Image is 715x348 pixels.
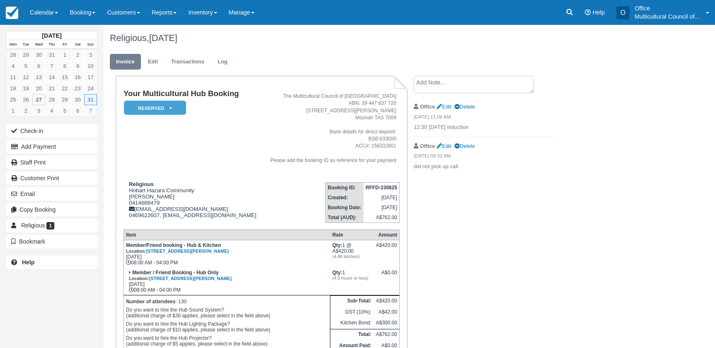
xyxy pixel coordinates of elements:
a: 26 [19,94,32,105]
a: Edit [436,104,451,110]
a: 29 [58,94,71,105]
th: Total: [330,329,373,341]
a: 5 [19,60,32,72]
strong: RFFD-230825 [366,185,397,191]
a: 2 [19,105,32,116]
strong: Qty [332,270,342,275]
td: A$762.00 [364,213,400,223]
a: 12 [19,72,32,83]
td: A$300.00 [373,318,400,329]
a: 17 [84,72,97,83]
td: 1 [330,268,373,295]
a: 27 [32,94,45,105]
h1: Religious, [110,33,634,43]
a: 16 [71,72,84,83]
a: 7 [45,60,58,72]
a: 31 [45,49,58,60]
em: [DATE] 11:06 AM [414,114,553,123]
th: Created: [325,193,364,203]
th: Fri [58,40,71,49]
a: 4 [45,105,58,116]
td: 1 @ A$420.00 [330,240,373,268]
a: Customer Print [6,172,97,185]
th: Booking ID: [325,182,364,193]
button: Bookmark [6,235,97,248]
td: A$42.00 [373,307,400,318]
small: Location: [129,276,232,281]
a: 25 [7,94,19,105]
button: Check-in [6,124,97,138]
td: [DATE] 08:00 AM - 04:00 PM [124,240,330,268]
p: Office [635,4,701,12]
strong: Office [420,143,435,149]
th: Wed [32,40,45,49]
a: 5 [58,105,71,116]
a: 7 [84,105,97,116]
a: 3 [32,105,45,116]
th: Item [124,230,330,240]
a: 29 [19,49,32,60]
a: 6 [71,105,84,116]
img: checkfront-main-nav-mini-logo.png [6,7,18,19]
a: [STREET_ADDRESS][PERSON_NAME] [146,249,229,254]
address: The Multicultural Council of [GEOGRAPHIC_DATA] ABN: 39 447 837 720 [STREET_ADDRESS][PERSON_NAME] ... [265,93,396,164]
td: [DATE] [364,203,400,213]
a: 18 [7,83,19,94]
a: Log [211,54,234,70]
a: Transactions [165,54,211,70]
th: Tue [19,40,32,49]
th: Total (AUD): [325,213,364,223]
b: Help [22,259,34,266]
a: 3 [84,49,97,60]
a: 14 [45,72,58,83]
p: did not pick up call [414,163,553,171]
p: Do you want to hire the Hub Projector? (additional charge of $5 applies, please select in the fie... [126,334,328,348]
a: 6 [32,60,45,72]
th: Sub-Total: [330,295,373,307]
p: Do you want to hire the Hub Lighting Package? (additional charge of $10 applies, please select in... [126,320,328,334]
i: Help [585,10,591,15]
td: Kitchen Bond: [330,318,373,329]
p: : 130 [126,297,328,306]
strong: Religious [129,181,154,187]
a: Delete [454,104,475,110]
span: Religious [21,222,45,229]
a: 10 [84,60,97,72]
strong: Member/Friend booking - Hub & Kitchen [126,242,229,254]
em: [DATE] 09:32 AM [414,152,553,162]
td: A$762.00 [373,329,400,341]
a: 30 [32,49,45,60]
a: Invoice [110,54,141,70]
small: Location: [126,249,229,254]
span: 1 [46,222,54,230]
th: Sat [71,40,84,49]
div: A$420.00 [376,242,397,255]
div: A$0.00 [376,270,397,282]
em: Reserved [124,101,186,115]
a: [STREET_ADDRESS][PERSON_NAME] [149,276,232,281]
button: Add Payment [6,140,97,153]
strong: [DATE] [42,32,61,39]
th: Amount [373,230,400,240]
a: 9 [71,60,84,72]
th: Thu [45,40,58,49]
a: Reserved [124,100,183,116]
a: 15 [58,72,71,83]
a: 1 [7,105,19,116]
a: 23 [71,83,84,94]
th: Sun [84,40,97,49]
span: Help [592,9,605,16]
a: Help [6,256,97,269]
th: Rate [330,230,373,240]
a: 20 [32,83,45,94]
p: Do you want to hire the Hub Sound System? (additional charge of $30 applies, please select in the... [126,306,328,320]
div: Hobart Hazara Community [PERSON_NAME] 0414688479 [EMAIL_ADDRESS][DOMAIN_NAME] 0469622607, [EMAIL_... [124,181,262,218]
a: Staff Print [6,156,97,169]
a: Religious 1 [6,219,97,232]
td: A$420.00 [373,295,400,307]
a: 19 [19,83,32,94]
p: 12:30 [DATE] induction [414,123,553,131]
a: 28 [7,49,19,60]
a: 28 [45,94,58,105]
a: 13 [32,72,45,83]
